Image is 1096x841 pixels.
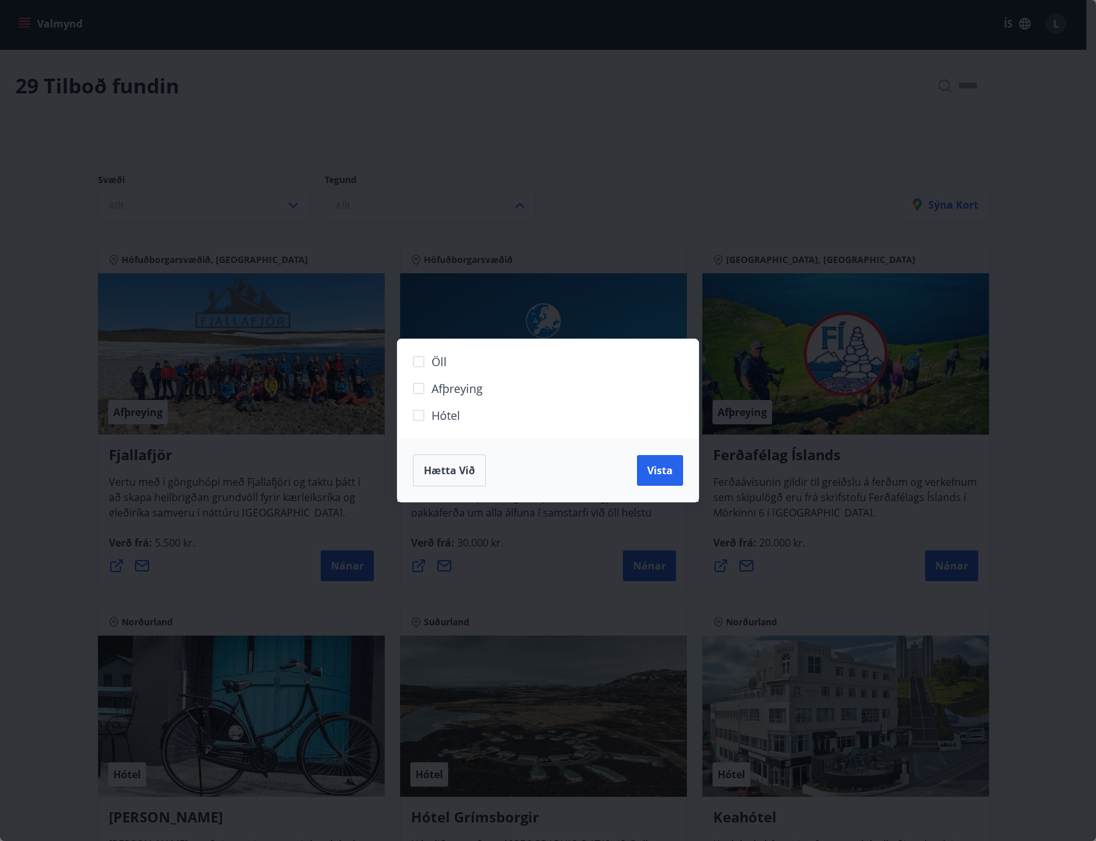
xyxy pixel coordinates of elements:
[647,463,673,477] span: Vista
[637,455,683,486] button: Vista
[431,353,447,370] span: Öll
[431,380,483,397] span: Afþreying
[413,454,486,486] button: Hætta við
[431,407,460,424] span: Hótel
[424,463,475,477] span: Hætta við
